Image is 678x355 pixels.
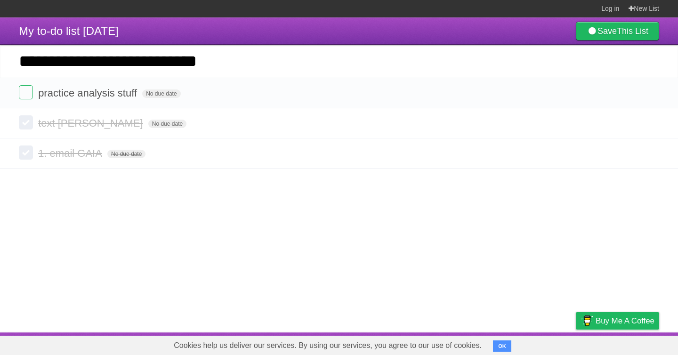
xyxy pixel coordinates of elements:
img: Buy me a coffee [581,313,593,329]
label: Done [19,85,33,99]
a: About [451,335,470,353]
span: No due date [148,120,186,128]
span: No due date [107,150,145,158]
span: No due date [142,89,180,98]
a: Buy me a coffee [576,312,659,330]
button: OK [493,340,511,352]
span: 1. email GAIA [38,147,105,159]
span: text [PERSON_NAME] [38,117,145,129]
a: Terms [532,335,552,353]
span: My to-do list [DATE] [19,24,119,37]
label: Done [19,145,33,160]
a: SaveThis List [576,22,659,40]
label: Done [19,115,33,129]
a: Privacy [564,335,588,353]
a: Suggest a feature [600,335,659,353]
span: Buy me a coffee [596,313,654,329]
b: This List [617,26,648,36]
span: Cookies help us deliver our services. By using our services, you agree to our use of cookies. [164,336,491,355]
span: practice analysis stuff [38,87,139,99]
a: Developers [482,335,520,353]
